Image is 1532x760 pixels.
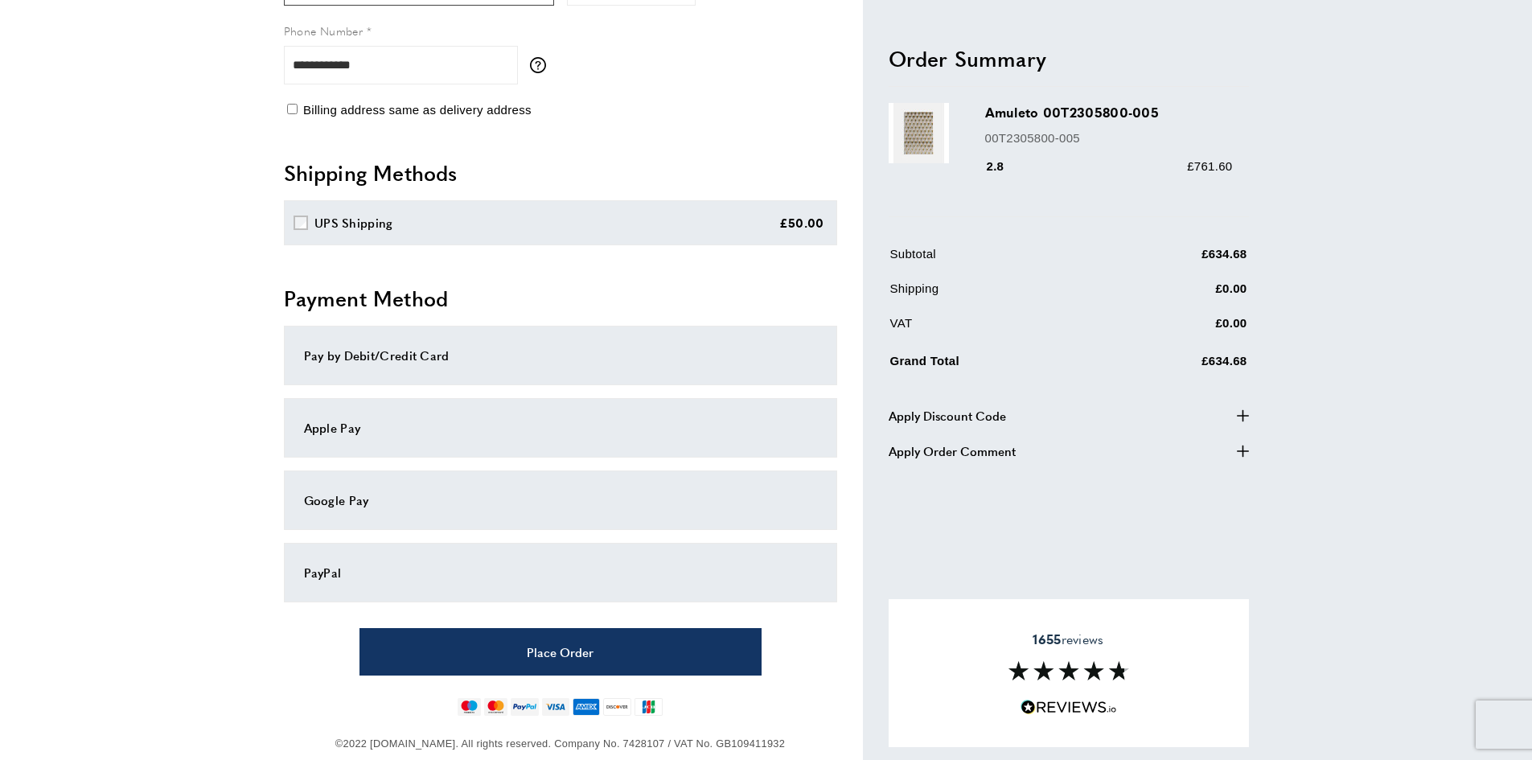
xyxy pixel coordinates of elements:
[1008,661,1129,680] img: Reviews section
[1107,244,1247,275] td: £634.68
[890,244,1106,275] td: Subtotal
[511,698,539,716] img: paypal
[287,104,298,114] input: Billing address same as delivery address
[530,57,554,73] button: More information
[542,698,569,716] img: visa
[304,563,817,582] div: PayPal
[889,441,1016,460] span: Apply Order Comment
[1107,313,1247,344] td: £0.00
[890,278,1106,310] td: Shipping
[284,284,837,313] h2: Payment Method
[1187,158,1232,172] span: £761.60
[889,43,1249,72] h2: Order Summary
[889,405,1006,425] span: Apply Discount Code
[303,103,532,117] span: Billing address same as delivery address
[985,103,1233,121] h3: Amuleto 00T2305800-005
[603,698,631,716] img: discover
[1021,700,1117,715] img: Reviews.io 5 stars
[1107,278,1247,310] td: £0.00
[890,347,1106,382] td: Grand Total
[314,213,393,232] div: UPS Shipping
[890,313,1106,344] td: VAT
[304,491,817,510] div: Google Pay
[635,698,663,716] img: jcb
[889,103,949,163] img: Amuleto 00T2305800-005
[1033,630,1061,648] strong: 1655
[573,698,601,716] img: american-express
[1107,347,1247,382] td: £634.68
[484,698,507,716] img: mastercard
[284,158,837,187] h2: Shipping Methods
[335,737,785,750] span: ©2022 [DOMAIN_NAME]. All rights reserved. Company No. 7428107 / VAT No. GB109411932
[985,156,1027,175] div: 2.8
[985,128,1233,147] p: 00T2305800-005
[1033,631,1103,647] span: reviews
[284,23,363,39] span: Phone Number
[304,418,817,438] div: Apple Pay
[779,213,824,232] div: £50.00
[304,346,817,365] div: Pay by Debit/Credit Card
[359,628,762,676] button: Place Order
[458,698,481,716] img: maestro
